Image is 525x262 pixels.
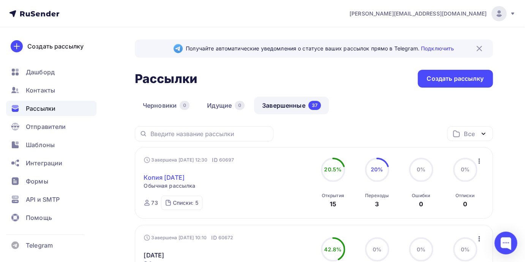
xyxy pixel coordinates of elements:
[308,101,321,110] div: 37
[144,173,185,182] a: Копия [DATE]
[6,137,96,152] a: Шаблоны
[26,140,55,149] span: Шаблоны
[463,199,467,209] div: 0
[6,64,96,80] a: Дашборд
[235,101,245,110] div: 0
[324,246,342,253] span: 42.8%
[417,246,425,253] span: 0%
[375,199,379,209] div: 3
[199,97,253,114] a: Идущие0
[152,199,158,207] div: 73
[144,156,234,164] div: Завершена [DATE] 12:30
[180,101,190,110] div: 0
[26,158,62,168] span: Интеграции
[144,251,164,260] a: [DATE]
[26,213,52,222] span: Помощь
[150,130,269,138] input: Введите название рассылки
[464,129,475,138] div: Все
[26,241,53,250] span: Telegram
[371,166,383,173] span: 20%
[254,97,329,114] a: Завершенные37
[461,246,470,253] span: 0%
[186,45,454,52] span: Получайте автоматические уведомления о статусе ваших рассылок прямо в Telegram.
[212,234,217,242] span: ID
[26,67,55,77] span: Дашборд
[455,193,475,199] div: Отписки
[322,193,344,199] div: Открытия
[135,71,197,86] h2: Рассылки
[417,166,425,173] span: 0%
[6,101,96,116] a: Рассылки
[421,45,454,52] a: Подключить
[26,195,60,204] span: API и SMTP
[174,44,183,53] img: Telegram
[324,166,342,173] span: 20.5%
[6,83,96,98] a: Контакты
[26,122,66,131] span: Отправители
[427,74,484,83] div: Создать рассылку
[461,166,470,173] span: 0%
[144,234,233,242] div: Завершена [DATE] 10:10
[6,174,96,189] a: Формы
[373,246,381,253] span: 0%
[6,119,96,134] a: Отправители
[330,199,336,209] div: 15
[26,177,48,186] span: Формы
[412,193,430,199] div: Ошибки
[144,182,196,190] span: Обычная рассылка
[447,126,493,141] button: Все
[135,97,198,114] a: Черновики0
[419,199,423,209] div: 0
[27,42,84,51] div: Создать рассылку
[26,86,55,95] span: Контакты
[26,104,55,113] span: Рассылки
[173,199,198,207] div: Списки: 5
[212,156,218,164] span: ID
[219,156,234,164] span: 60697
[218,234,233,242] span: 60672
[365,193,389,199] div: Переходы
[349,10,487,17] span: [PERSON_NAME][EMAIL_ADDRESS][DOMAIN_NAME]
[349,6,516,21] a: [PERSON_NAME][EMAIL_ADDRESS][DOMAIN_NAME]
